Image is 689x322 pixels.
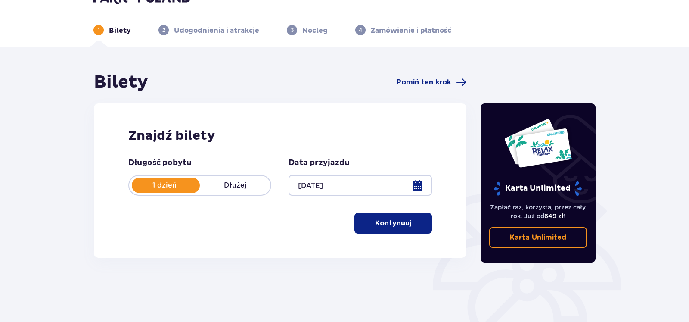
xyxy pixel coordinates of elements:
p: 2 [162,26,165,34]
div: 1Bilety [93,25,131,35]
div: 4Zamówienie i płatność [355,25,451,35]
p: Kontynuuj [375,219,411,228]
div: 2Udogodnienia i atrakcje [158,25,259,35]
p: 3 [291,26,294,34]
p: Długość pobytu [128,158,192,168]
p: Zapłać raz, korzystaj przez cały rok. Już od ! [489,203,587,220]
p: 4 [359,26,362,34]
p: 1 dzień [129,181,200,190]
img: Dwie karty całoroczne do Suntago z napisem 'UNLIMITED RELAX', na białym tle z tropikalnymi liśćmi... [504,118,572,168]
span: 649 zł [544,213,564,219]
p: Udogodnienia i atrakcje [174,26,259,35]
p: Zamówienie i płatność [371,26,451,35]
span: Pomiń ten krok [397,78,451,87]
p: Karta Unlimited [510,233,566,242]
p: Nocleg [302,26,328,35]
p: Karta Unlimited [493,181,583,196]
p: Bilety [109,26,131,35]
p: 1 [98,26,100,34]
p: Data przyjazdu [289,158,350,168]
div: 3Nocleg [287,25,328,35]
h2: Znajdź bilety [128,128,432,144]
button: Kontynuuj [354,213,432,234]
a: Karta Unlimited [489,227,587,248]
p: Dłużej [200,181,270,190]
h1: Bilety [94,72,148,93]
a: Pomiń ten krok [397,77,466,88]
